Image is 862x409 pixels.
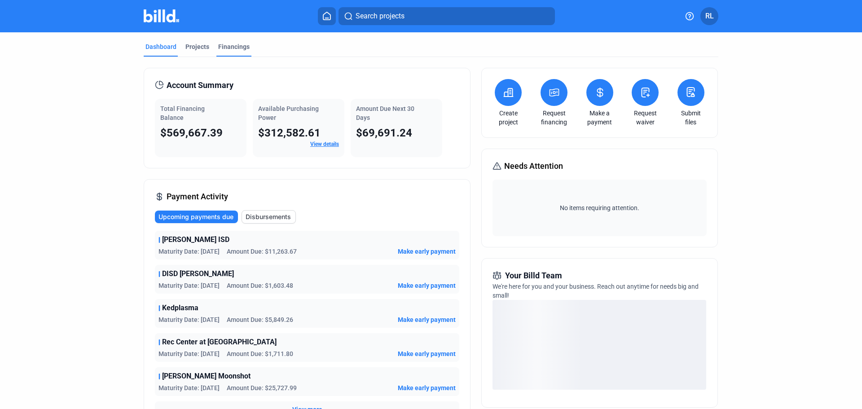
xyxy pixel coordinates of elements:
span: Amount Due: $1,711.80 [227,349,293,358]
span: Needs Attention [504,160,563,172]
div: Financings [218,42,250,51]
button: Make early payment [398,315,456,324]
span: RL [705,11,714,22]
button: Make early payment [398,247,456,256]
button: RL [700,7,718,25]
a: Create project [493,109,524,127]
button: Make early payment [398,383,456,392]
span: Rec Center at [GEOGRAPHIC_DATA] [162,337,277,347]
span: Amount Due: $25,727.99 [227,383,297,392]
span: Account Summary [167,79,233,92]
span: Your Billd Team [505,269,562,282]
div: Dashboard [145,42,176,51]
span: $69,691.24 [356,127,412,139]
a: Submit files [675,109,707,127]
span: $312,582.61 [258,127,321,139]
a: Request waiver [629,109,661,127]
span: We're here for you and your business. Reach out anytime for needs big and small! [493,283,699,299]
div: Projects [185,42,209,51]
span: Maturity Date: [DATE] [158,349,220,358]
span: Amount Due: $11,263.67 [227,247,297,256]
span: [PERSON_NAME] Moonshot [162,371,251,382]
span: Upcoming payments due [158,212,233,221]
span: No items requiring attention. [496,203,703,212]
span: Amount Due: $5,849.26 [227,315,293,324]
span: Disbursements [246,212,291,221]
a: View details [310,141,339,147]
img: Billd Company Logo [144,9,179,22]
span: Search projects [356,11,405,22]
span: Maturity Date: [DATE] [158,315,220,324]
a: Request financing [538,109,570,127]
a: Make a payment [584,109,616,127]
button: Search projects [339,7,555,25]
span: DISD [PERSON_NAME] [162,268,234,279]
span: $569,667.39 [160,127,223,139]
span: Maturity Date: [DATE] [158,247,220,256]
span: Amount Due Next 30 Days [356,105,414,121]
span: Amount Due: $1,603.48 [227,281,293,290]
span: Payment Activity [167,190,228,203]
span: Maturity Date: [DATE] [158,281,220,290]
span: [PERSON_NAME] ISD [162,234,229,245]
button: Make early payment [398,349,456,358]
button: Disbursements [242,210,296,224]
button: Upcoming payments due [155,211,238,223]
span: Available Purchasing Power [258,105,319,121]
div: loading [493,300,706,390]
button: Make early payment [398,281,456,290]
span: Maturity Date: [DATE] [158,383,220,392]
span: Total Financing Balance [160,105,205,121]
span: Kedplasma [162,303,198,313]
